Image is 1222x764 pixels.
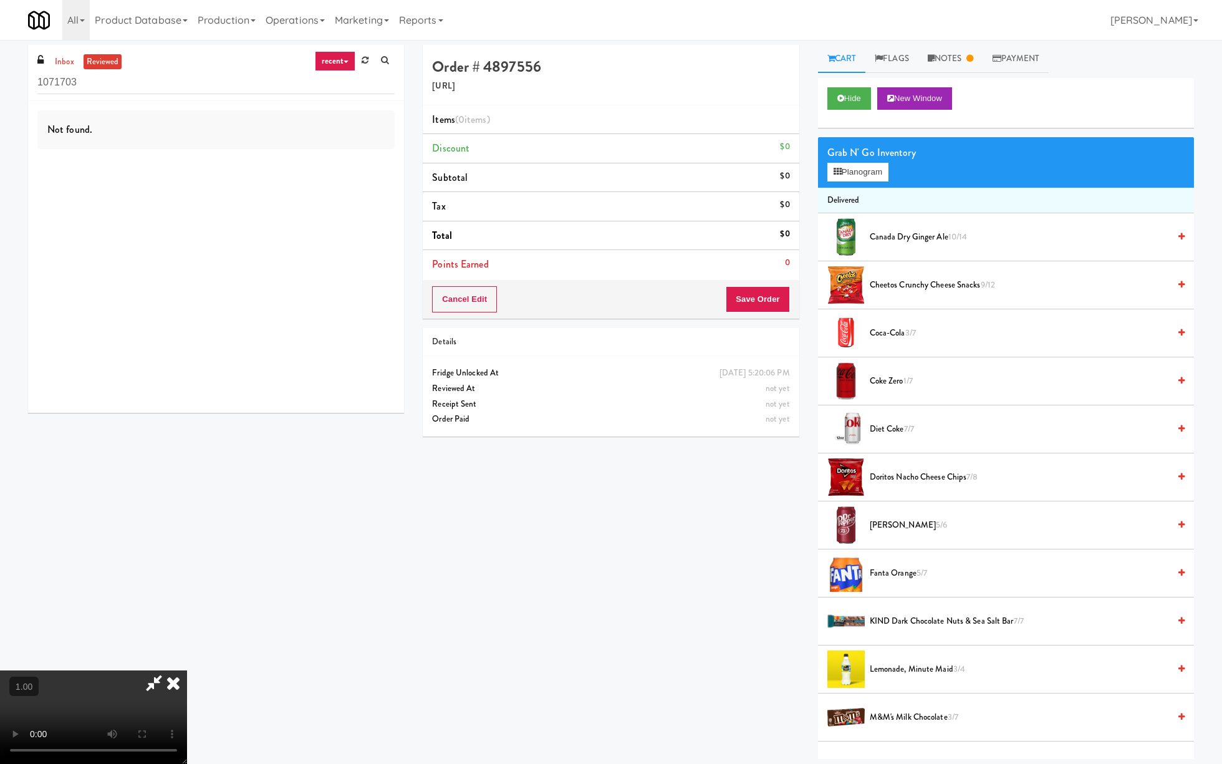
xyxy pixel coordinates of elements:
div: [PERSON_NAME]5/6 [865,518,1185,533]
h5: [URL] [432,82,789,91]
div: 0 [785,255,790,271]
div: Diet Coke7/7 [865,422,1185,437]
div: Coca-Cola3/7 [865,326,1185,341]
span: not yet [766,413,790,425]
span: Cheetos Crunchy Cheese Snacks [870,278,1169,293]
a: Flags [865,45,918,73]
span: Coca-Cola [870,326,1169,341]
span: 3/7 [948,711,958,723]
div: Doritos Nacho Cheese Chips7/8 [865,470,1185,485]
span: 3/4 [953,663,965,675]
span: Items [432,112,489,127]
div: Reviewed At [432,381,789,397]
span: Diet Coke [870,422,1169,437]
span: (0 ) [455,112,490,127]
a: Cart [818,45,866,73]
span: 10/14 [948,231,968,243]
div: [DATE] 5:20:06 PM [719,365,790,381]
button: New Window [877,87,952,110]
span: 7/7 [904,423,914,435]
span: not yet [766,398,790,410]
div: KIND Dark Chocolate Nuts & Sea Salt Bar7/7 [865,614,1185,629]
div: $0 [780,226,789,242]
div: Canada Dry Ginger Ale10/14 [865,230,1185,245]
span: 7/8 [966,471,978,483]
div: M&M's Milk Chocolate3/7 [865,710,1185,725]
div: Receipt Sent [432,397,789,412]
span: Not found. [47,122,92,137]
span: [PERSON_NAME] [870,518,1169,533]
div: $0 [780,139,789,155]
button: Cancel Edit [432,286,497,312]
button: Hide [827,87,871,110]
div: Details [432,334,789,350]
button: Planogram [827,163,888,181]
span: Total [432,228,452,243]
div: Lemonade, Minute Maid3/4 [865,662,1185,677]
a: Payment [983,45,1049,73]
div: Order Paid [432,412,789,427]
span: Fanta Orange [870,566,1169,581]
span: 9/12 [981,279,995,291]
div: $0 [780,168,789,184]
div: Fanta Orange5/7 [865,566,1185,581]
span: Doritos Nacho Cheese Chips [870,470,1169,485]
a: Notes [918,45,983,73]
span: Tax [432,199,445,213]
span: 5/6 [936,519,947,531]
span: Coke Zero [870,374,1169,389]
span: 7/7 [1014,615,1024,627]
li: Delivered [818,188,1194,214]
span: Canada Dry Ginger Ale [870,230,1169,245]
div: Coke Zero1/7 [865,374,1185,389]
span: not yet [766,382,790,394]
a: reviewed [84,54,122,70]
div: $0 [780,197,789,213]
div: Grab N' Go Inventory [827,143,1185,162]
span: Subtotal [432,170,468,185]
span: 3/7 [905,327,916,339]
span: Points Earned [432,257,488,271]
span: M&M's Milk Chocolate [870,710,1169,725]
input: Search vision orders [37,71,395,94]
span: Lemonade, Minute Maid [870,662,1169,677]
div: Cheetos Crunchy Cheese Snacks9/12 [865,278,1185,293]
span: 1/7 [903,375,913,387]
a: inbox [52,54,77,70]
h4: Order # 4897556 [432,59,789,75]
span: KIND Dark Chocolate Nuts & Sea Salt Bar [870,614,1169,629]
img: Micromart [28,9,50,31]
a: recent [315,51,356,71]
ng-pluralize: items [464,112,487,127]
span: 5/7 [916,567,927,579]
div: Fridge Unlocked At [432,365,789,381]
button: Save Order [726,286,789,312]
span: Discount [432,141,469,155]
